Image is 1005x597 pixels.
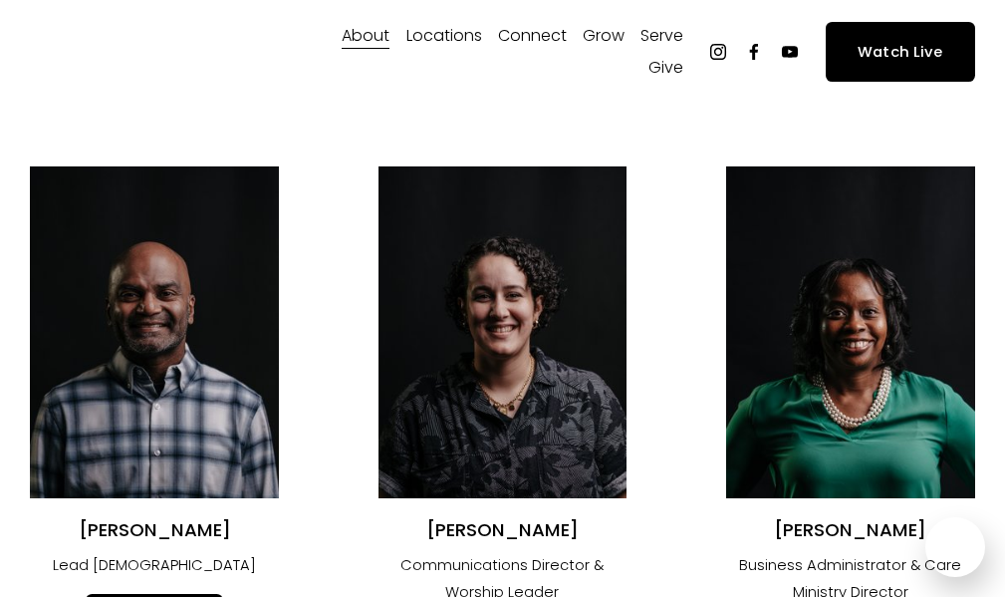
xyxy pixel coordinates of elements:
a: folder dropdown [640,20,683,52]
span: Give [648,54,683,83]
a: folder dropdown [648,52,683,84]
img: Fellowship Memphis [30,32,308,72]
a: folder dropdown [342,20,389,52]
a: folder dropdown [583,20,625,52]
a: Watch Live [826,22,975,82]
span: Grow [583,22,625,51]
a: Facebook [744,42,764,62]
p: Lead [DEMOGRAPHIC_DATA] [30,552,278,579]
img: Angélica Smith [378,166,627,499]
a: folder dropdown [498,20,567,52]
h2: [PERSON_NAME] [378,518,627,542]
span: Locations [406,22,482,51]
a: Instagram [708,42,728,62]
span: Serve [640,22,683,51]
span: About [342,22,389,51]
h2: [PERSON_NAME] [726,518,974,542]
h2: [PERSON_NAME] [30,518,278,542]
a: YouTube [780,42,800,62]
span: Connect [498,22,567,51]
a: folder dropdown [406,20,482,52]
